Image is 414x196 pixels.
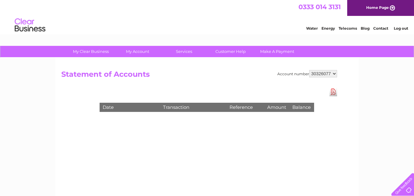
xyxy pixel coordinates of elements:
[289,103,314,112] th: Balance
[361,26,370,31] a: Blog
[66,46,116,57] a: My Clear Business
[112,46,163,57] a: My Account
[14,16,46,35] img: logo.png
[306,26,318,31] a: Water
[63,3,352,30] div: Clear Business is a trading name of Verastar Limited (registered in [GEOGRAPHIC_DATA] No. 3667643...
[226,103,264,112] th: Reference
[329,87,337,96] a: Download Pdf
[321,26,335,31] a: Energy
[373,26,388,31] a: Contact
[394,26,408,31] a: Log out
[339,26,357,31] a: Telecoms
[160,103,226,112] th: Transaction
[277,70,337,77] div: Account number
[100,103,160,112] th: Date
[61,70,337,82] h2: Statement of Accounts
[264,103,289,112] th: Amount
[205,46,256,57] a: Customer Help
[159,46,209,57] a: Services
[298,3,341,11] a: 0333 014 3131
[252,46,302,57] a: Make A Payment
